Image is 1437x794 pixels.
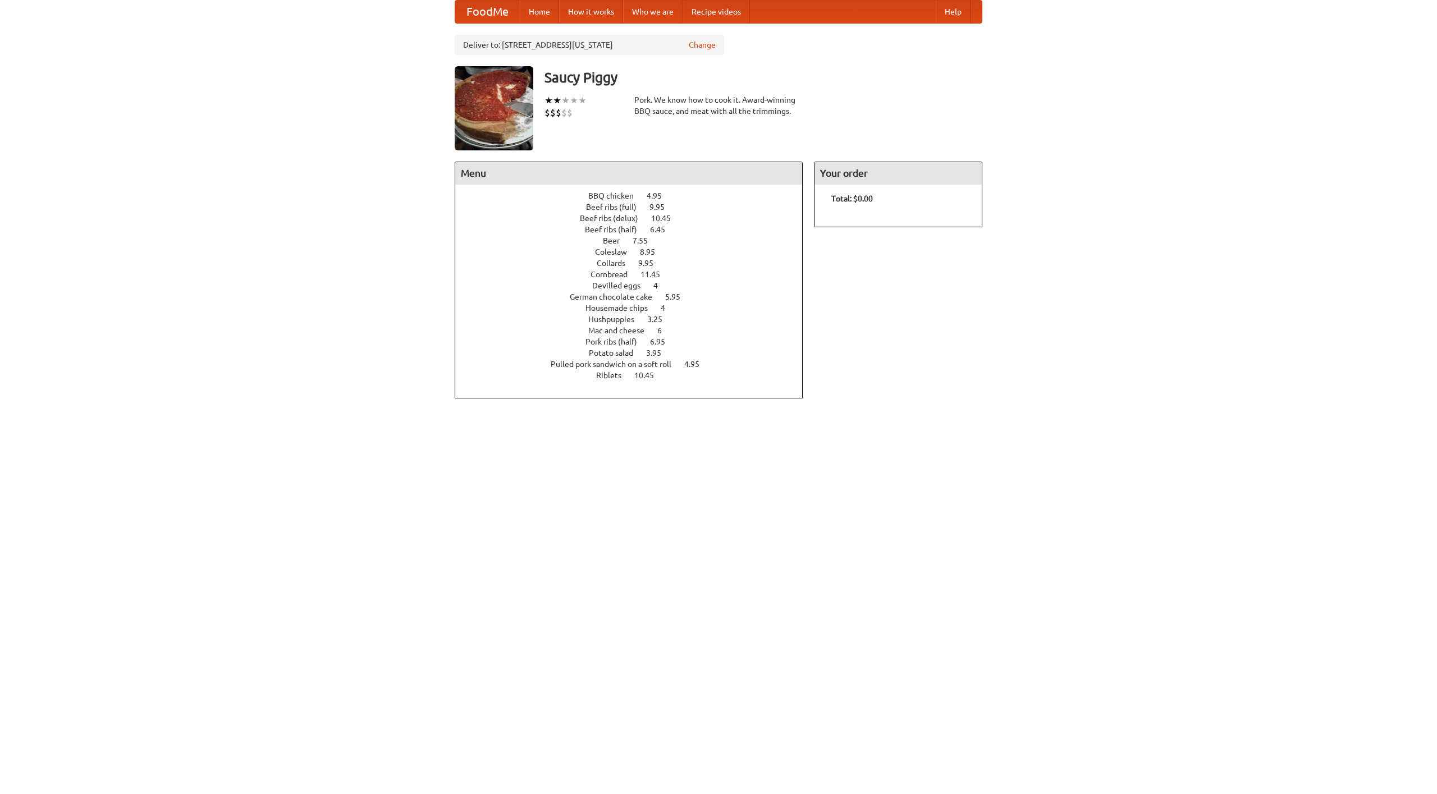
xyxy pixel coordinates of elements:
li: $ [567,107,573,119]
span: 5.95 [665,292,692,301]
a: Coleslaw 8.95 [595,247,676,256]
div: Deliver to: [STREET_ADDRESS][US_STATE] [455,35,724,55]
a: Pulled pork sandwich on a soft roll 4.95 [551,360,720,369]
li: ★ [544,94,553,107]
span: 7.55 [633,236,659,245]
a: Beef ribs (half) 6.45 [585,225,686,234]
li: $ [544,107,550,119]
li: $ [561,107,567,119]
span: 6.45 [650,225,676,234]
a: Who we are [623,1,683,23]
a: Beer 7.55 [603,236,669,245]
span: Potato salad [589,348,644,357]
div: Pork. We know how to cook it. Award-winning BBQ sauce, and meat with all the trimmings. [634,94,803,117]
span: Beef ribs (delux) [580,214,649,223]
span: Pork ribs (half) [585,337,648,346]
a: Devilled eggs 4 [592,281,679,290]
img: angular.jpg [455,66,533,150]
li: ★ [561,94,570,107]
span: BBQ chicken [588,191,645,200]
a: Riblets 10.45 [596,371,675,380]
span: Collards [597,259,637,268]
b: Total: $0.00 [831,194,873,203]
span: 9.95 [649,203,676,212]
span: 4.95 [684,360,711,369]
a: Change [689,39,716,51]
span: Pulled pork sandwich on a soft roll [551,360,683,369]
h4: Menu [455,162,802,185]
a: Potato salad 3.95 [589,348,682,357]
span: 11.45 [640,270,671,279]
span: 4 [653,281,669,290]
a: German chocolate cake 5.95 [570,292,701,301]
span: Cornbread [591,270,639,279]
a: Pork ribs (half) 6.95 [585,337,686,346]
a: Mac and cheese 6 [588,326,683,335]
span: 10.45 [651,214,682,223]
span: Beef ribs (half) [585,225,648,234]
li: ★ [578,94,587,107]
span: 8.95 [640,247,666,256]
a: Housemade chips 4 [585,304,686,313]
span: Housemade chips [585,304,659,313]
a: Help [936,1,971,23]
a: Hushpuppies 3.25 [588,315,683,324]
span: 6 [657,326,673,335]
span: 4.95 [647,191,673,200]
li: ★ [553,94,561,107]
span: Hushpuppies [588,315,646,324]
span: German chocolate cake [570,292,663,301]
a: Home [520,1,559,23]
li: $ [550,107,556,119]
h3: Saucy Piggy [544,66,982,89]
span: Riblets [596,371,633,380]
li: ★ [570,94,578,107]
a: How it works [559,1,623,23]
span: Mac and cheese [588,326,656,335]
span: 3.95 [646,348,672,357]
span: 6.95 [650,337,676,346]
span: Beef ribs (full) [586,203,648,212]
a: Beef ribs (delux) 10.45 [580,214,692,223]
span: Coleslaw [595,247,638,256]
span: 4 [661,304,676,313]
a: Collards 9.95 [597,259,674,268]
a: FoodMe [455,1,520,23]
span: 10.45 [634,371,665,380]
span: 9.95 [638,259,665,268]
li: $ [556,107,561,119]
h4: Your order [814,162,982,185]
span: 3.25 [647,315,674,324]
a: Beef ribs (full) 9.95 [586,203,685,212]
a: Cornbread 11.45 [591,270,681,279]
span: Beer [603,236,631,245]
a: Recipe videos [683,1,750,23]
span: Devilled eggs [592,281,652,290]
a: BBQ chicken 4.95 [588,191,683,200]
